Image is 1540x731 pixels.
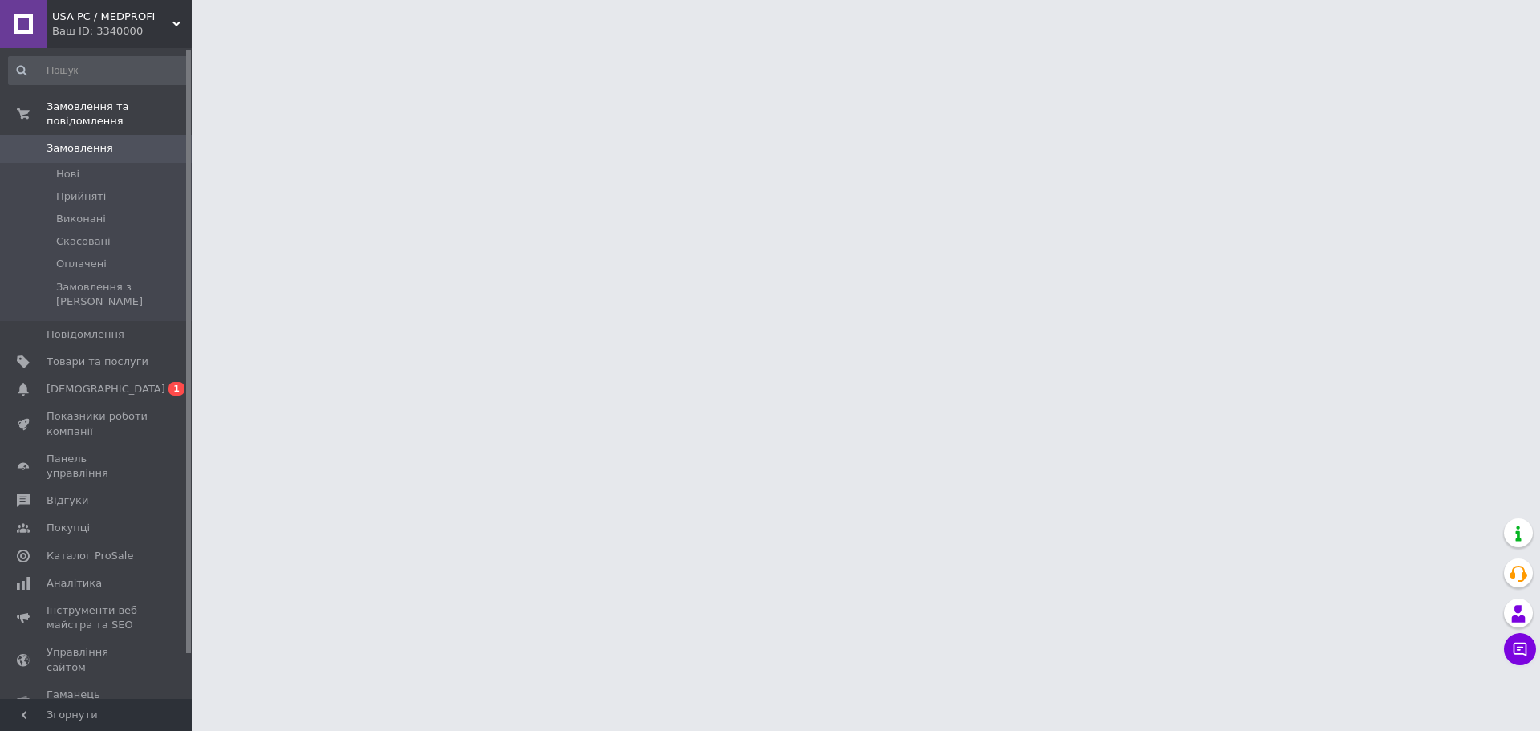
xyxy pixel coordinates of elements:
[47,382,165,396] span: [DEMOGRAPHIC_DATA]
[8,56,189,85] input: Пошук
[47,141,113,156] span: Замовлення
[52,24,192,39] div: Ваш ID: 3340000
[47,645,148,674] span: Управління сайтом
[56,189,106,204] span: Прийняті
[56,280,188,309] span: Замовлення з [PERSON_NAME]
[56,234,111,249] span: Скасовані
[47,576,102,591] span: Аналітика
[168,382,184,396] span: 1
[56,257,107,271] span: Оплачені
[47,493,88,508] span: Відгуки
[56,212,106,226] span: Виконані
[47,327,124,342] span: Повідомлення
[47,603,148,632] span: Інструменти веб-майстра та SEO
[47,688,148,717] span: Гаманець компанії
[52,10,172,24] span: USA PC / MEDPROFI
[47,521,90,535] span: Покупці
[47,99,192,128] span: Замовлення та повідомлення
[47,452,148,481] span: Панель управління
[47,409,148,438] span: Показники роботи компанії
[47,355,148,369] span: Товари та послуги
[47,549,133,563] span: Каталог ProSale
[1504,633,1536,665] button: Чат з покупцем
[56,167,79,181] span: Нові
